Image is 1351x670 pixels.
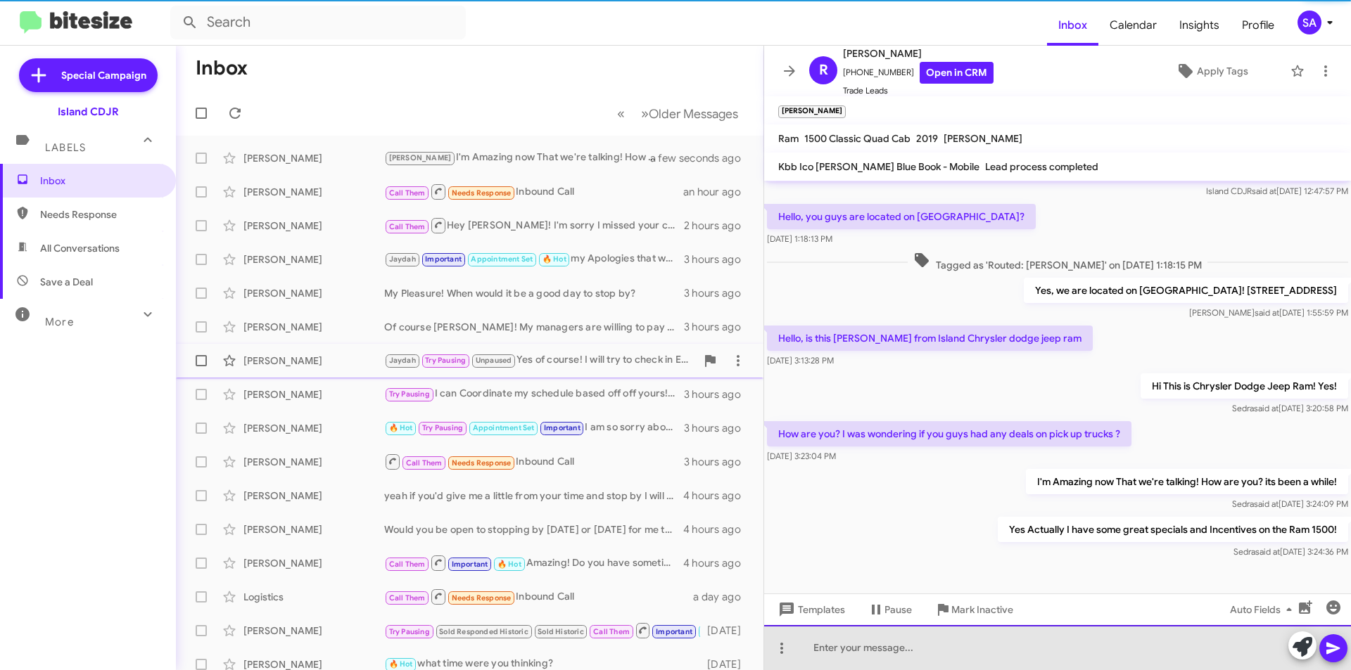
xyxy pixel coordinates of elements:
[243,286,384,300] div: [PERSON_NAME]
[243,590,384,604] div: Logistics
[1254,403,1279,413] span: said at
[473,423,535,432] span: Appointment Set
[683,556,752,570] div: 4 hours ago
[843,45,994,62] span: [PERSON_NAME]
[425,356,466,365] span: Try Pausing
[1168,5,1231,46] a: Insights
[804,132,911,145] span: 1500 Classic Quad Cab
[452,593,512,603] span: Needs Response
[439,627,528,636] span: Sold Responded Historic
[544,423,581,432] span: Important
[684,252,752,266] div: 3 hours ago
[384,420,684,436] div: I am so sorry about that [PERSON_NAME], I will forward this matter to my managers!
[767,451,836,461] span: [DATE] 3:23:04 PM
[1230,597,1298,622] span: Auto Fields
[923,597,1025,622] button: Mark Inactive
[1026,469,1348,494] p: I'm Amazing now That we're talking! How are you? its been a while!
[684,286,752,300] div: 3 hours ago
[668,151,752,165] div: a few seconds ago
[593,627,630,636] span: Call Them
[684,455,752,469] div: 3 hours ago
[778,105,846,118] small: [PERSON_NAME]
[384,183,683,200] div: Inbound Call
[384,251,684,267] div: my Apologies that was an automated message. I do look forward to meeting with you!
[384,150,668,166] div: I'm Amazing now That we're talking! How are you? its been a while!
[683,489,752,503] div: 4 hours ago
[843,62,994,84] span: [PHONE_NUMBER]
[243,185,384,199] div: [PERSON_NAME]
[40,241,120,255] span: All Conversations
[1139,58,1283,84] button: Apply Tags
[609,99,633,128] button: Previous
[384,522,683,536] div: Would you be open to stopping by [DATE] or [DATE] for me to take a look at your vehicle? I will t...
[1197,58,1248,84] span: Apply Tags
[45,141,86,154] span: Labels
[1219,597,1309,622] button: Auto Fields
[951,597,1013,622] span: Mark Inactive
[884,597,912,622] span: Pause
[1286,11,1336,34] button: SA
[40,174,160,188] span: Inbox
[389,627,430,636] span: Try Pausing
[1189,307,1348,318] span: [PERSON_NAME] [DATE] 1:55:59 PM
[609,99,747,128] nav: Page navigation example
[767,204,1036,229] p: Hello, you guys are located on [GEOGRAPHIC_DATA]?
[767,421,1131,446] p: How are you? I was wondering if you guys had any deals on pick up trucks ?
[538,627,584,636] span: Sold Historic
[19,58,158,92] a: Special Campaign
[843,84,994,98] span: Trade Leads
[998,517,1348,542] p: Yes Actually I have some great specials and Incentives on the Ram 1500!
[425,255,462,264] span: Important
[384,621,700,639] div: I'm sorry about that! I have been here all day. but if there is a convenient time for you to both...
[908,252,1207,272] span: Tagged as 'Routed: [PERSON_NAME]' on [DATE] 1:18:15 PM
[1232,498,1348,509] span: Sedra [DATE] 3:24:09 PM
[1298,11,1321,34] div: SA
[1098,5,1168,46] a: Calendar
[684,320,752,334] div: 3 hours ago
[543,255,566,264] span: 🔥 Hot
[243,252,384,266] div: [PERSON_NAME]
[656,627,692,636] span: Important
[1047,5,1098,46] a: Inbox
[384,352,696,368] div: Yes of course! I will try to check in Early [DATE] Morning In hopes to getting you on the schedul...
[196,57,248,79] h1: Inbox
[58,105,119,119] div: Island CDJR
[422,423,463,432] span: Try Pausing
[916,132,938,145] span: 2019
[40,275,93,289] span: Save a Deal
[684,387,752,401] div: 3 hours ago
[1255,307,1279,318] span: said at
[767,355,834,366] span: [DATE] 3:13:28 PM
[476,356,512,365] span: Unpaused
[384,453,684,470] div: Inbound Call
[389,659,413,669] span: 🔥 Hot
[1233,546,1348,557] span: Sedra [DATE] 3:24:36 PM
[243,489,384,503] div: [PERSON_NAME]
[684,421,752,435] div: 3 hours ago
[819,59,828,82] span: R
[384,217,684,234] div: Hey [PERSON_NAME]! I'm sorry I missed your call just now, I tried giving you a call back! Are you...
[920,62,994,84] a: Open in CRM
[243,151,384,165] div: [PERSON_NAME]
[384,489,683,503] div: yeah if you'd give me a little from your time and stop by I will make sure it will not be Wasted!
[389,356,416,365] span: Jaydah
[384,386,684,402] div: I can Coordinate my schedule based off off yours! I would just have to inform my appraisals! What...
[243,320,384,334] div: [PERSON_NAME]
[389,593,426,603] span: Call Them
[389,222,426,231] span: Call Them
[471,255,533,264] span: Appointment Set
[170,6,466,39] input: Search
[452,560,488,569] span: Important
[764,597,856,622] button: Templates
[243,522,384,536] div: [PERSON_NAME]
[775,597,845,622] span: Templates
[684,219,752,233] div: 2 hours ago
[452,188,512,198] span: Needs Response
[61,68,146,82] span: Special Campaign
[649,106,738,122] span: Older Messages
[641,105,649,122] span: »
[384,286,684,300] div: My Pleasure! When would it be a good day to stop by?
